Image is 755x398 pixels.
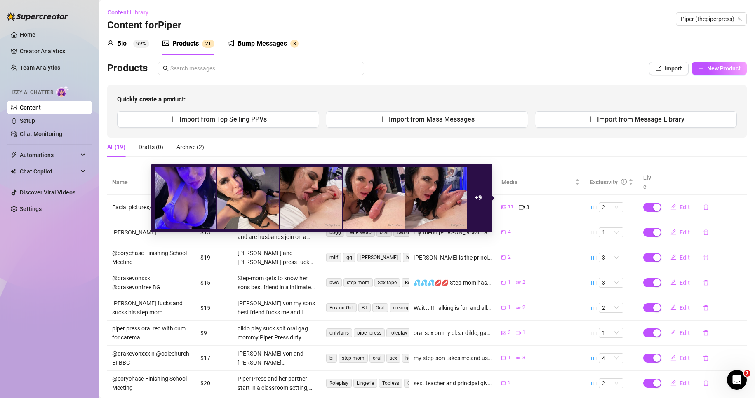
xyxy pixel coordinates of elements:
span: Boy on Girl [402,278,432,287]
span: user [107,40,114,47]
img: Chat Copilot [11,169,16,174]
span: delete [703,355,709,361]
span: Chat Copilot [20,165,78,178]
span: edit [670,304,676,310]
div: my step-son takes me and uses my pussie so good they had me cum all over. Then i taught them to b... [414,354,492,363]
span: 2 [522,279,525,286]
span: Edit [680,355,690,361]
div: Drafts (0) [139,143,163,152]
span: New Product [707,65,741,72]
button: Import from Message Library [535,111,737,128]
span: video-camera [501,381,506,386]
span: delete [703,280,709,286]
sup: 8 [290,40,299,48]
img: logo-BBDzfeDw.svg [7,12,68,21]
span: delete [703,255,709,260]
span: edit [670,254,676,260]
span: 3 [508,329,511,337]
h3: Content for Piper [107,19,181,32]
span: gif [516,305,521,310]
span: roleplay [386,328,411,337]
img: media [343,167,405,229]
td: $9 [195,321,233,346]
button: Edit [664,276,696,289]
td: $15 [195,295,233,321]
div: Step-mom gets to know her sons best friend in a intimate way. wow does he ever impress [PERSON_NA... [238,274,316,292]
div: [PERSON_NAME] von and [PERSON_NAME] [DEMOGRAPHIC_DATA] wreck step-mom crazy wild, i get them to s... [238,349,316,367]
span: Topless [379,379,402,388]
span: Edit [680,204,690,211]
span: 3 [522,354,525,362]
span: video-camera [516,330,521,335]
div: Piper Press and her partner start in a classroom setting, dressed in a sexy teacher role-play wit... [238,374,316,392]
span: Edit [680,304,690,311]
strong: + 9 [475,194,482,201]
button: Edit [664,377,696,390]
span: [PERSON_NAME] [357,253,401,262]
div: dildo play suck spit oral gag mommy Piper Press dirty talking tease and play w normal talk as wel... [238,324,316,342]
a: Discover Viral Videos [20,189,75,196]
div: Products [172,39,199,49]
span: 1 [208,41,211,47]
button: delete [696,326,715,339]
span: 3 [602,278,620,287]
strong: Quickly create a product: [117,96,186,103]
span: 1 [508,304,511,311]
span: 2 [508,253,511,261]
th: Live [638,170,659,195]
td: piper press oral red with cum for carema [107,321,195,346]
span: delete [703,330,709,336]
span: Piper (thepiperpress) [681,13,742,25]
button: delete [696,226,715,239]
span: 2 [602,303,620,312]
span: Roleplay [326,379,352,388]
span: edit [670,330,676,335]
th: Name [107,170,195,195]
button: Import from Top Selling PPVs [117,111,319,128]
span: milf [326,253,341,262]
span: Sex tape [374,278,400,287]
span: piper press [354,328,385,337]
span: Import from Mass Messages [389,115,475,123]
span: Edit [680,279,690,286]
span: Import [665,65,682,72]
a: Creator Analytics [20,44,86,58]
button: Edit [664,201,696,214]
span: delete [703,305,709,311]
img: media [280,167,342,229]
span: import [656,66,661,71]
span: bi [326,354,337,363]
button: Edit [664,226,696,239]
span: team [737,16,742,21]
td: @corychase Finishing School Meeting [107,245,195,270]
span: 3 [526,203,529,212]
button: Content Library [107,6,155,19]
span: Oral [372,303,388,312]
span: bwc [326,278,342,287]
a: Content [20,104,41,111]
iframe: Intercom live chat [727,370,747,390]
button: delete [696,377,715,390]
button: Edit [664,326,696,339]
td: $17 [195,346,233,371]
td: [PERSON_NAME] [107,220,195,245]
button: New Product [692,62,747,75]
span: Boy on Girl [326,303,357,312]
div: sext teacher and principal give instructions for [PERSON_NAME] to cum. 10 mis video we touch are ... [414,379,492,388]
div: Bump Messages [238,39,287,49]
span: step-mom [339,354,368,363]
h3: Products [107,62,148,75]
a: Chat Monitoring [20,131,62,137]
div: 💦💦💦💋💋 Step-mom has her way with her sons bff and he rocks my pussie, i ended up fucking him so go... [414,278,492,287]
button: Edit [664,351,696,365]
span: creampie [390,303,417,312]
span: plus [698,66,704,71]
div: Archive (2) [176,143,204,152]
td: @drakevonxxx @drakevonfree BG [107,270,195,295]
a: Setup [20,117,35,124]
div: [PERSON_NAME] von my sons best friend fucks me and i teach him a lesson. he is so cute and hot i ... [238,299,316,317]
span: sex [386,354,400,363]
span: Import from Top Selling PPVs [179,115,267,123]
span: 2 [205,41,208,47]
div: All (19) [107,143,125,152]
